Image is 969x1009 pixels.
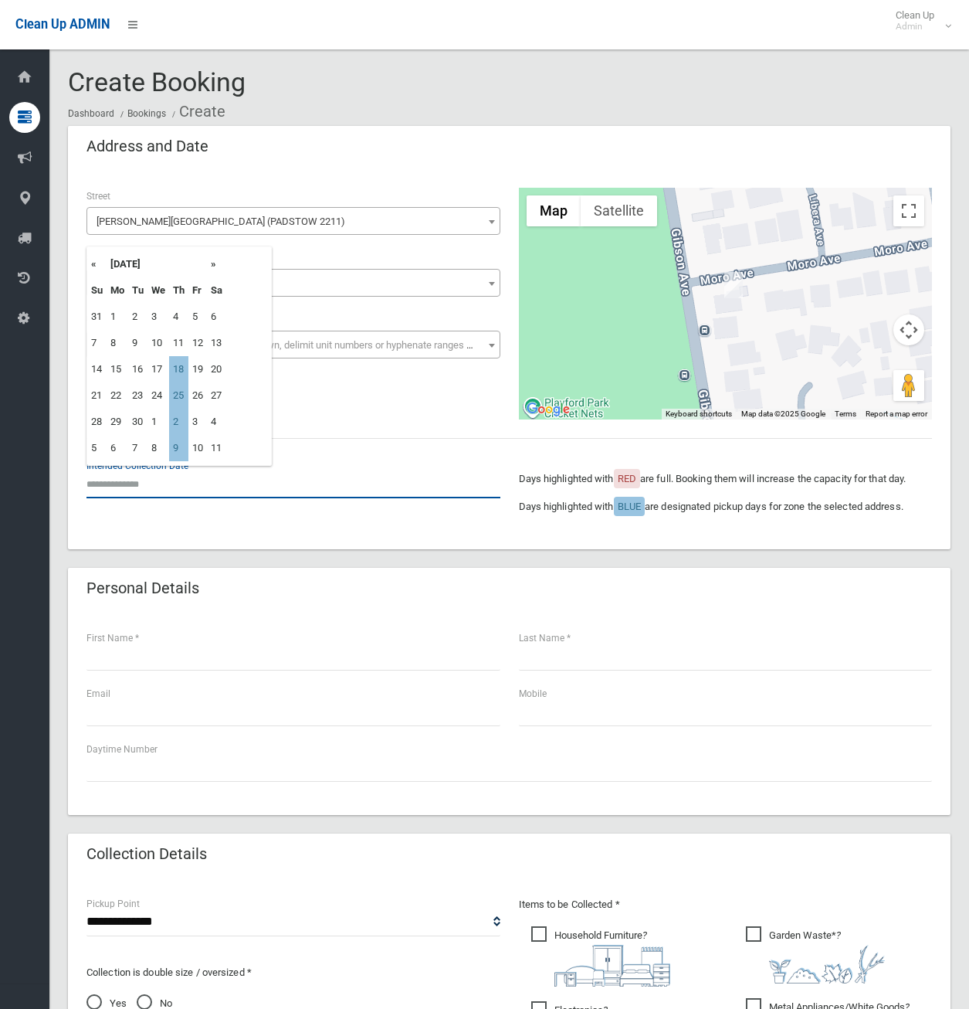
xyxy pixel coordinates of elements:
th: » [207,251,226,277]
td: 6 [107,435,128,461]
td: 1 [107,304,128,330]
img: 4fd8a5c772b2c999c83690221e5242e0.png [769,945,885,984]
p: Days highlighted with are designated pickup days for zone the selected address. [519,498,933,516]
td: 6 [207,304,226,330]
th: Th [169,277,188,304]
td: 19 [188,356,207,382]
td: 20 [207,356,226,382]
td: 9 [128,330,147,356]
td: 14 [87,356,107,382]
td: 29 [107,409,128,435]
th: Sa [207,277,226,304]
td: 3 [188,409,207,435]
th: « [87,251,107,277]
header: Address and Date [68,131,227,161]
td: 23 [128,382,147,409]
td: 5 [87,435,107,461]
td: 22 [107,382,128,409]
a: Open this area in Google Maps (opens a new window) [523,399,574,420]
td: 28 [87,409,107,435]
button: Drag Pegman onto the map to open Street View [893,370,924,401]
td: 11 [207,435,226,461]
td: 2 [169,409,188,435]
td: 8 [107,330,128,356]
span: Select the unit number from the dropdown, delimit unit numbers or hyphenate ranges with a comma [97,339,528,351]
th: Fr [188,277,207,304]
th: Tu [128,277,147,304]
img: Google [523,399,574,420]
td: 8 [147,435,169,461]
span: Map data ©2025 Google [741,409,825,418]
button: Show satellite imagery [581,195,657,226]
td: 10 [147,330,169,356]
small: Admin [896,21,934,32]
a: Report a map error [866,409,927,418]
i: ? [769,929,885,984]
td: 9 [169,435,188,461]
td: 7 [128,435,147,461]
td: 17 [147,356,169,382]
td: 21 [87,382,107,409]
header: Collection Details [68,839,225,869]
p: Items to be Collected * [519,895,933,914]
i: ? [554,929,670,987]
a: Bookings [127,108,166,119]
span: Gibson Avenue (PADSTOW 2211) [86,207,500,235]
span: Clean Up ADMIN [15,17,110,32]
td: 4 [207,409,226,435]
span: 162 [86,269,500,297]
header: Personal Details [68,573,218,603]
button: Map camera controls [893,314,924,345]
td: 7 [87,330,107,356]
td: 11 [169,330,188,356]
p: Days highlighted with are full. Booking them will increase the capacity for that day. [519,470,933,488]
button: Keyboard shortcuts [666,409,732,420]
td: 24 [147,382,169,409]
td: 13 [207,330,226,356]
a: Dashboard [68,108,114,119]
td: 27 [207,382,226,409]
td: 3 [147,304,169,330]
td: 1 [147,409,169,435]
td: 2 [128,304,147,330]
p: Collection is double size / oversized * [86,963,500,982]
th: We [147,277,169,304]
th: Su [87,277,107,304]
td: 16 [128,356,147,382]
span: RED [618,473,636,484]
button: Show street map [527,195,581,226]
td: 26 [188,382,207,409]
span: Gibson Avenue (PADSTOW 2211) [90,211,496,233]
span: 162 [90,273,496,294]
span: Create Booking [68,66,246,97]
a: Terms (opens in new tab) [835,409,856,418]
td: 12 [188,330,207,356]
button: Toggle fullscreen view [893,195,924,226]
li: Create [168,97,225,126]
span: Garden Waste* [746,926,885,984]
td: 30 [128,409,147,435]
td: 25 [169,382,188,409]
th: Mo [107,277,128,304]
td: 31 [87,304,107,330]
td: 4 [169,304,188,330]
td: 18 [169,356,188,382]
th: [DATE] [107,251,207,277]
span: Household Furniture [531,926,670,987]
td: 5 [188,304,207,330]
span: BLUE [618,501,641,512]
span: Clean Up [888,9,950,32]
td: 10 [188,435,207,461]
img: aa9efdbe659d29b613fca23ba79d85cb.png [554,945,670,987]
div: 162 Gibson Avenue, PADSTOW NSW 2211 [724,272,743,298]
td: 15 [107,356,128,382]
